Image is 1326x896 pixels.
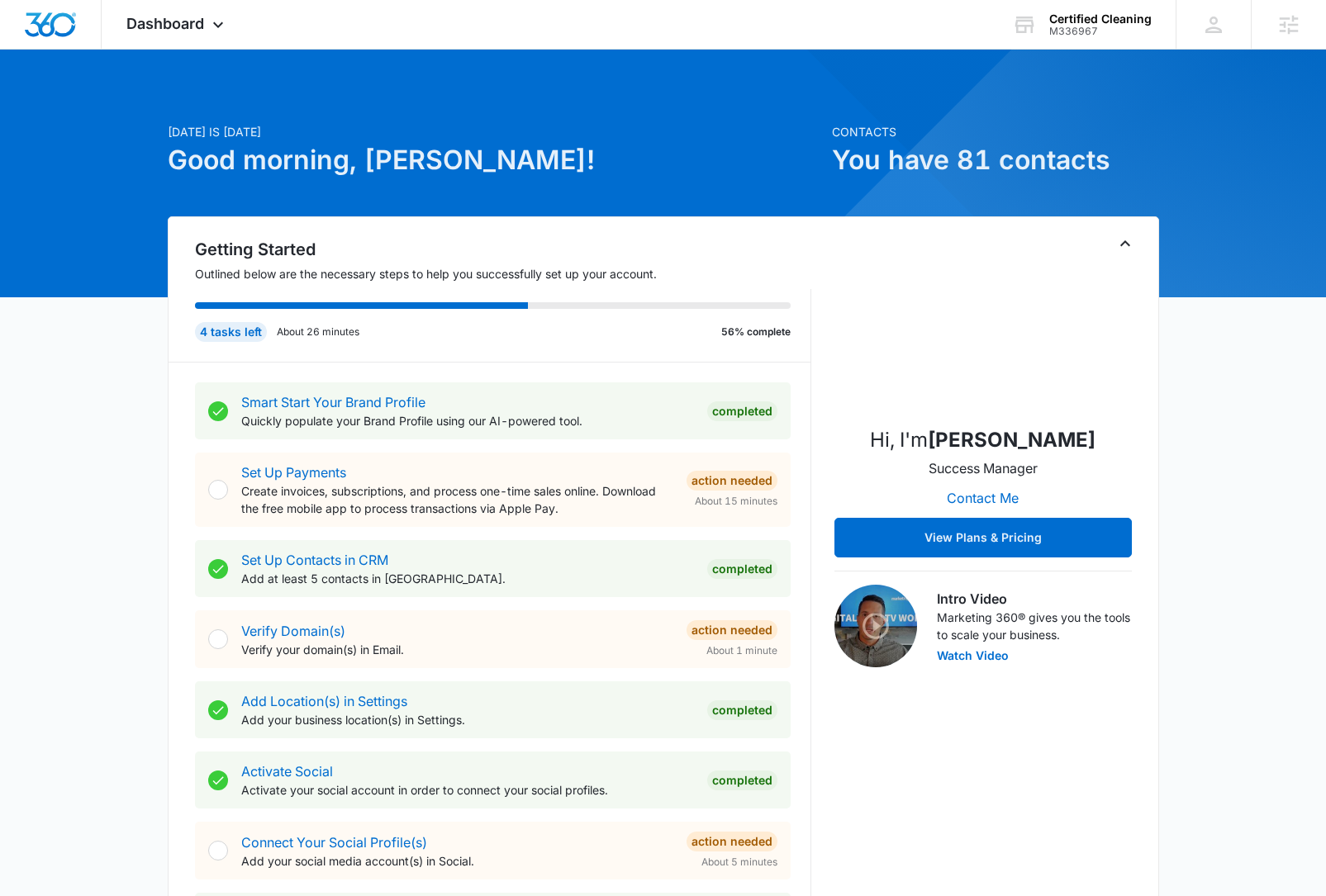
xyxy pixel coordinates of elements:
p: [DATE] is [DATE] [168,123,822,140]
a: Verify Domain(s) [241,623,345,639]
p: Verify your domain(s) in Email. [241,641,673,658]
p: Create invoices, subscriptions, and process one-time sales online. Download the free mobile app t... [241,482,673,517]
p: Outlined below are the necessary steps to help you successfully set up your account. [195,265,811,282]
button: View Plans & Pricing [834,518,1132,557]
a: Smart Start Your Brand Profile [241,394,425,410]
p: Add at least 5 contacts in [GEOGRAPHIC_DATA]. [241,570,694,587]
p: Marketing 360® gives you the tools to scale your business. [937,609,1132,643]
div: account id [1049,26,1152,37]
div: Completed [707,770,777,790]
span: Dashboard [126,15,204,32]
h1: You have 81 contacts [832,140,1159,180]
div: Action Needed [687,832,777,851]
p: Contacts [832,123,1159,140]
span: About 1 minute [706,643,777,658]
p: Add your social media account(s) in Social. [241,852,673,870]
h1: Good morning, [PERSON_NAME]! [168,140,822,180]
p: Hi, I'm [870,425,1095,455]
a: Activate Social [241,763,333,780]
div: Completed [707,401,777,421]
a: Connect Your Social Profile(s) [241,834,427,851]
p: About 26 minutes [277,325,359,339]
img: Nathan Hoover [901,247,1066,412]
strong: [PERSON_NAME] [928,428,1095,452]
a: Set Up Contacts in CRM [241,552,388,568]
div: Action Needed [687,620,777,640]
div: Completed [707,559,777,579]
div: Completed [707,700,777,720]
p: Activate your social account in order to connect your social profiles. [241,781,694,799]
div: account name [1049,12,1152,26]
div: Action Needed [687,471,777,491]
p: Add your business location(s) in Settings. [241,711,694,728]
h3: Intro Video [937,589,1132,609]
p: Success Manager [929,458,1038,478]
div: 4 tasks left [195,322,267,342]
a: Add Location(s) in Settings [241,693,407,709]
button: Watch Video [937,650,1009,661]
span: About 5 minutes [701,855,777,870]
span: About 15 minutes [695,494,777,509]
button: Toggle Collapse [1115,234,1135,254]
p: 56% complete [721,325,791,339]
button: Contact Me [930,478,1035,518]
h2: Getting Started [195,237,811,262]
p: Quickly populate your Brand Profile using our AI-powered tool. [241,412,694,429]
a: Set Up Payments [241,464,346,481]
img: Intro Video [834,585,917,667]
